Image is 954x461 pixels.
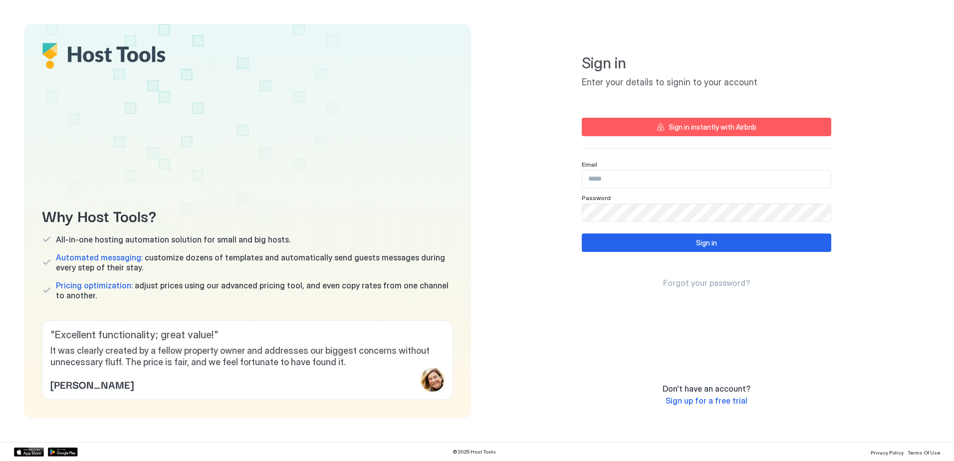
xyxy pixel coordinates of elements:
[582,194,611,202] span: Password
[696,237,717,248] div: Sign in
[908,450,940,456] span: Terms Of Use
[582,171,831,188] input: Input Field
[666,396,747,406] a: Sign up for a free trial
[56,280,453,300] span: adjust prices using our advanced pricing tool, and even copy rates from one channel to another.
[50,377,134,392] span: [PERSON_NAME]
[663,278,750,288] a: Forgot your password?
[582,204,831,221] input: Input Field
[663,278,750,288] span: Forgot your password?
[453,449,496,455] span: © 2025 Host Tools
[56,280,133,290] span: Pricing optimization:
[56,252,143,262] span: Automated messaging:
[582,54,831,73] span: Sign in
[582,233,831,252] button: Sign in
[14,448,44,457] a: App Store
[56,252,453,272] span: customize dozens of templates and automatically send guests messages during every step of their s...
[582,161,597,168] span: Email
[669,122,756,132] div: Sign in instantly with Airbnb
[582,77,831,88] span: Enter your details to signin to your account
[871,447,904,457] a: Privacy Policy
[421,368,445,392] div: profile
[908,447,940,457] a: Terms Of Use
[50,345,445,368] span: It was clearly created by a fellow property owner and addresses our biggest concerns without unne...
[871,450,904,456] span: Privacy Policy
[663,384,750,394] span: Don't have an account?
[42,204,453,227] span: Why Host Tools?
[56,234,290,244] span: All-in-one hosting automation solution for small and big hosts.
[582,118,831,136] button: Sign in instantly with Airbnb
[50,329,445,341] span: " Excellent functionality; great value! "
[48,448,78,457] a: Google Play Store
